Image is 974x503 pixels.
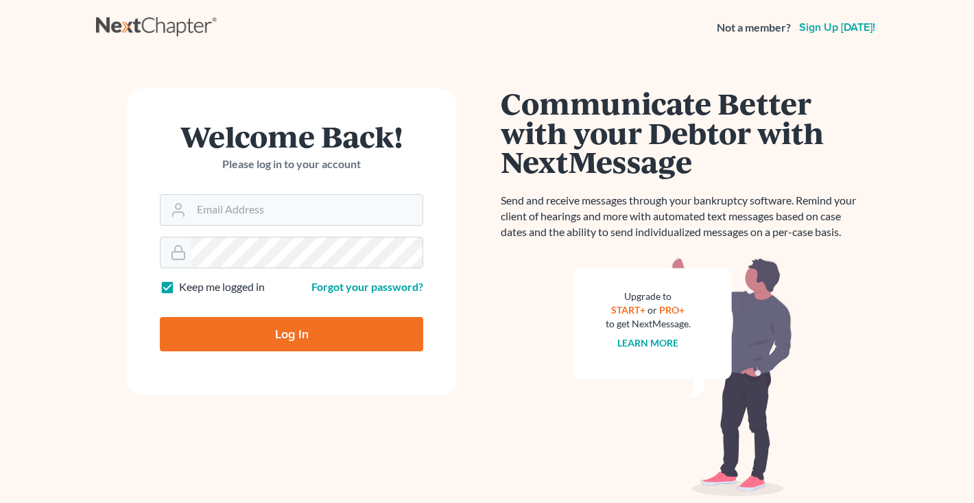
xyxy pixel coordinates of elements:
img: nextmessage_bg-59042aed3d76b12b5cd301f8e5b87938c9018125f34e5fa2b7a6b67550977c72.svg [573,257,792,497]
p: Send and receive messages through your bankruptcy software. Remind your client of hearings and mo... [501,193,864,240]
a: PRO+ [660,304,685,316]
input: Log In [160,317,423,351]
strong: Not a member? [717,20,791,36]
h1: Communicate Better with your Debtor with NextMessage [501,89,864,176]
label: Keep me logged in [179,279,265,295]
div: to get NextMessage. [606,317,691,331]
h1: Welcome Back! [160,121,423,151]
span: or [648,304,658,316]
p: Please log in to your account [160,156,423,172]
div: Upgrade to [606,290,691,303]
a: Sign up [DATE]! [796,22,878,33]
input: Email Address [191,195,423,225]
a: START+ [612,304,646,316]
a: Forgot your password? [311,280,423,293]
a: Learn more [618,337,679,349]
